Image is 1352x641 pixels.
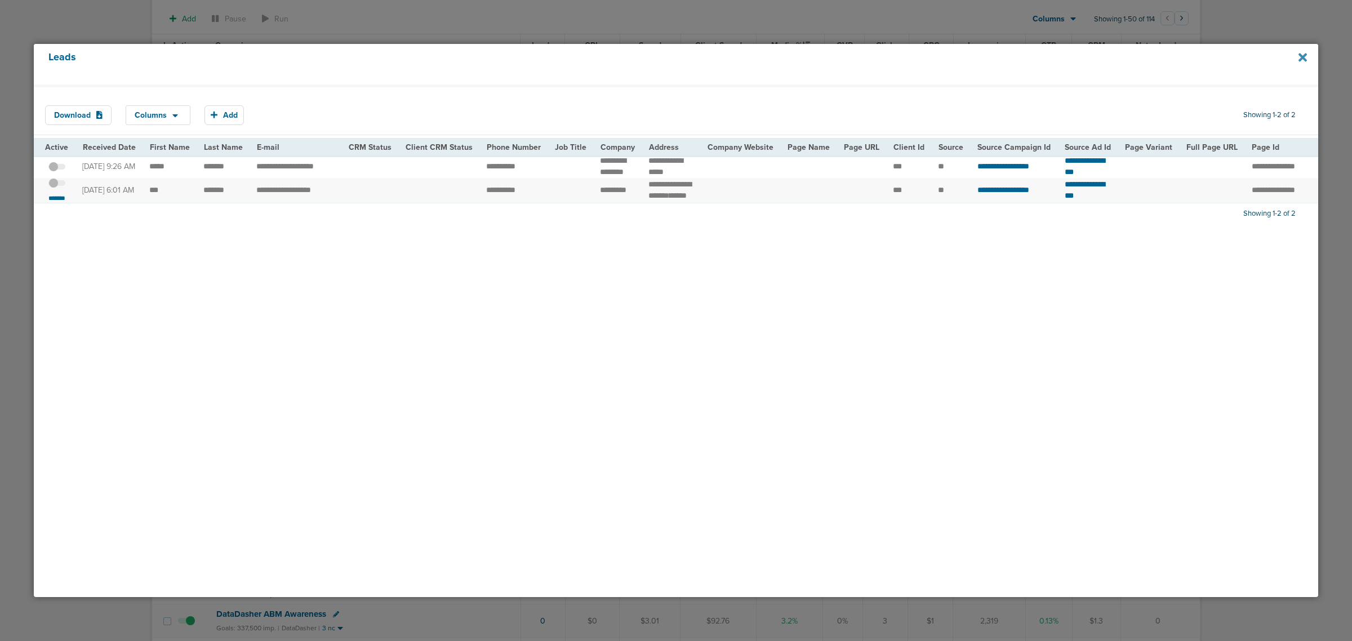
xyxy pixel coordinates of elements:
[1118,139,1180,156] th: Page Variant
[204,105,244,125] button: Add
[1180,139,1245,156] th: Full Page URL
[844,143,879,152] span: Page URL
[1243,110,1296,120] span: Showing 1-2 of 2
[593,139,642,156] th: Company
[135,112,167,119] span: Columns
[893,143,924,152] span: Client Id
[939,143,963,152] span: Source
[548,139,593,156] th: Job Title
[1243,209,1296,219] span: Showing 1-2 of 2
[487,143,541,152] span: Phone Number
[398,139,479,156] th: Client CRM Status
[1245,139,1326,156] th: Page Id
[700,139,780,156] th: Company Website
[45,143,68,152] span: Active
[45,105,112,125] button: Download
[75,155,143,177] td: [DATE] 9:26 AM
[223,110,238,120] span: Add
[977,143,1051,152] span: Source Campaign Id
[204,143,243,152] span: Last Name
[1065,143,1111,152] span: Source Ad Id
[780,139,837,156] th: Page Name
[349,143,392,152] span: CRM Status
[642,139,700,156] th: Address
[150,143,190,152] span: First Name
[257,143,279,152] span: E-mail
[83,143,136,152] span: Received Date
[75,178,143,203] td: [DATE] 6:01 AM
[48,51,1181,77] h4: Leads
